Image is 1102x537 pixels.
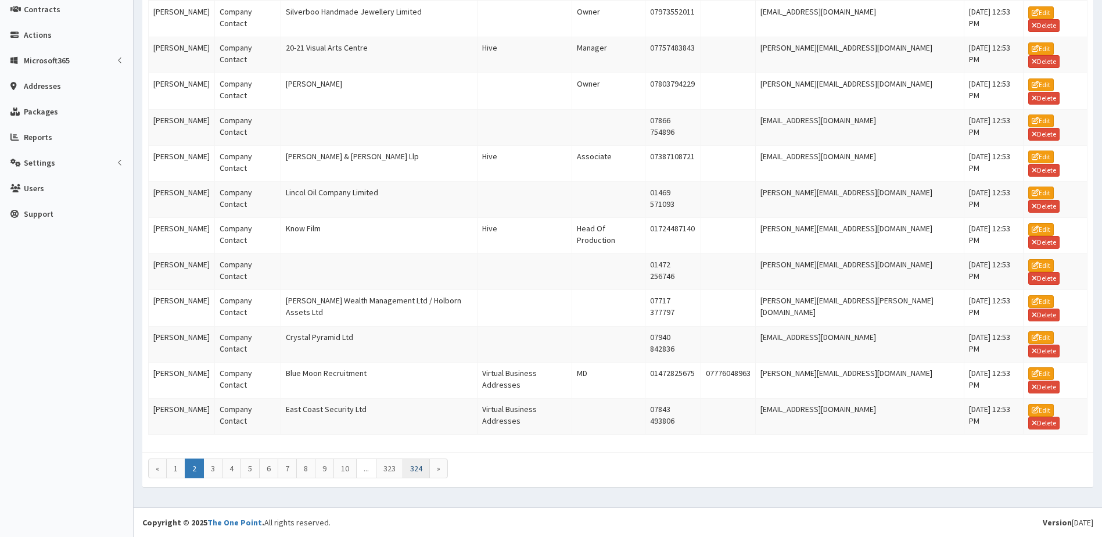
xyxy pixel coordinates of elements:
[215,290,281,326] td: Company Contact
[207,517,262,528] a: The One Point
[701,362,756,398] td: 07776048963
[756,1,964,37] td: [EMAIL_ADDRESS][DOMAIN_NAME]
[1028,92,1060,105] a: Delete
[756,73,964,109] td: [PERSON_NAME][EMAIL_ADDRESS][DOMAIN_NAME]
[24,157,55,168] span: Settings
[572,362,645,398] td: MD
[149,218,215,254] td: [PERSON_NAME]
[142,517,264,528] strong: Copyright © 2025 .
[215,145,281,181] td: Company Contact
[149,254,215,290] td: [PERSON_NAME]
[1043,517,1072,528] b: Version
[572,218,645,254] td: Head Of Production
[24,55,70,66] span: Microsoft365
[1028,309,1060,321] a: Delete
[1028,381,1060,393] a: Delete
[149,145,215,181] td: [PERSON_NAME]
[756,218,964,254] td: [PERSON_NAME][EMAIL_ADDRESS][DOMAIN_NAME]
[149,1,215,37] td: [PERSON_NAME]
[1028,78,1054,91] a: Edit
[645,362,701,398] td: 01472825675
[281,145,478,181] td: [PERSON_NAME] & [PERSON_NAME] Llp
[278,459,297,478] a: 7
[1028,345,1060,357] a: Delete
[149,326,215,362] td: [PERSON_NAME]
[281,73,478,109] td: [PERSON_NAME]
[24,81,61,91] span: Addresses
[429,459,448,478] a: »
[645,109,701,145] td: 07866 754896
[356,459,376,478] span: ...
[259,459,278,478] a: 6
[1028,19,1060,32] a: Delete
[149,73,215,109] td: [PERSON_NAME]
[572,1,645,37] td: Owner
[572,73,645,109] td: Owner
[1028,42,1054,55] a: Edit
[215,326,281,362] td: Company Contact
[24,30,52,40] span: Actions
[24,209,53,219] span: Support
[281,1,478,37] td: Silverboo Handmade Jewellery Limited
[756,326,964,362] td: [EMAIL_ADDRESS][DOMAIN_NAME]
[1028,128,1060,141] a: Delete
[376,459,403,478] a: 323
[281,362,478,398] td: Blue Moon Recruitment
[645,1,701,37] td: 07973552011
[964,326,1024,362] td: [DATE] 12:53 PM
[645,218,701,254] td: 01724487140
[645,73,701,109] td: 07803794229
[240,459,260,478] a: 5
[964,362,1024,398] td: [DATE] 12:53 PM
[149,362,215,398] td: [PERSON_NAME]
[281,37,478,73] td: 20-21 Visual Arts Centre
[333,459,357,478] a: 10
[478,362,572,398] td: Virtual Business Addresses
[315,459,334,478] a: 9
[756,362,964,398] td: [PERSON_NAME][EMAIL_ADDRESS][DOMAIN_NAME]
[215,181,281,217] td: Company Contact
[756,254,964,290] td: [PERSON_NAME][EMAIL_ADDRESS][DOMAIN_NAME]
[645,290,701,326] td: 07717 377797
[645,326,701,362] td: 07940 842836
[964,399,1024,435] td: [DATE] 12:53 PM
[645,254,701,290] td: 01472 256746
[149,181,215,217] td: [PERSON_NAME]
[296,459,315,478] a: 8
[1028,164,1060,177] a: Delete
[1028,6,1054,19] a: Edit
[1028,236,1060,249] a: Delete
[478,399,572,435] td: Virtual Business Addresses
[1028,200,1060,213] a: Delete
[756,290,964,326] td: [PERSON_NAME][EMAIL_ADDRESS][PERSON_NAME][DOMAIN_NAME]
[24,132,52,142] span: Reports
[215,73,281,109] td: Company Contact
[149,37,215,73] td: [PERSON_NAME]
[478,218,572,254] td: Hive
[964,290,1024,326] td: [DATE] 12:53 PM
[403,459,430,478] a: 324
[281,218,478,254] td: Know Film
[215,362,281,398] td: Company Contact
[24,183,44,194] span: Users
[215,254,281,290] td: Company Contact
[645,181,701,217] td: 01469 571093
[281,290,478,326] td: [PERSON_NAME] Wealth Management Ltd / Holborn Assets Ltd
[215,1,281,37] td: Company Contact
[134,507,1102,537] footer: All rights reserved.
[215,218,281,254] td: Company Contact
[964,1,1024,37] td: [DATE] 12:53 PM
[478,145,572,181] td: Hive
[964,37,1024,73] td: [DATE] 12:53 PM
[1028,55,1060,68] a: Delete
[1028,331,1054,344] a: Edit
[281,399,478,435] td: East Coast Security Ltd
[185,459,204,478] span: 2
[572,145,645,181] td: Associate
[149,399,215,435] td: [PERSON_NAME]
[964,254,1024,290] td: [DATE] 12:53 PM
[281,326,478,362] td: Crystal Pyramid Ltd
[1028,259,1054,272] a: Edit
[24,4,60,15] span: Contracts
[756,145,964,181] td: [EMAIL_ADDRESS][DOMAIN_NAME]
